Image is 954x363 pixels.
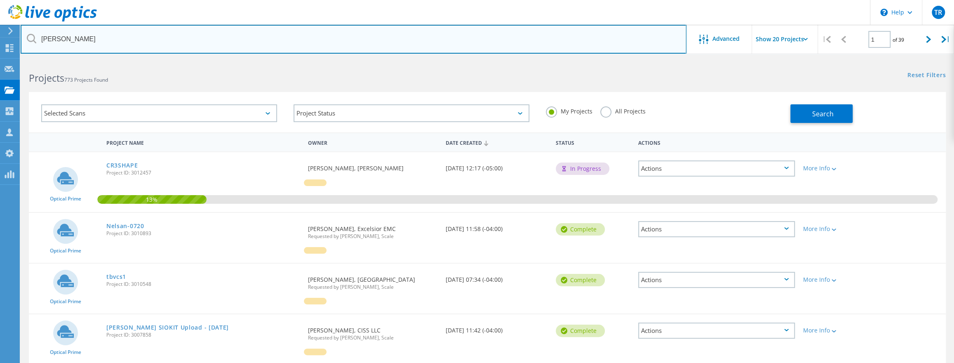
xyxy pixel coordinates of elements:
span: Project ID: 3007858 [106,332,300,337]
div: Date Created [442,134,552,150]
div: Actions [638,272,795,288]
div: Project Status [294,104,529,122]
div: [PERSON_NAME], CISS LLC [304,314,442,349]
span: Optical Prime [50,299,81,304]
div: Owner [304,134,442,150]
input: Search projects by name, owner, ID, company, etc [21,25,686,54]
div: More Info [803,165,868,171]
a: Nelsan-0720 [106,223,144,229]
span: Requested by [PERSON_NAME], Scale [308,285,437,290]
span: Requested by [PERSON_NAME], Scale [308,335,437,340]
div: | [937,25,954,54]
div: Actions [638,323,795,339]
svg: \n [880,9,888,16]
a: [PERSON_NAME] SIOKIT Upload - [DATE] [106,325,229,330]
label: My Projects [546,106,592,114]
span: Optical Prime [50,196,81,201]
div: [PERSON_NAME], Excelsior EMC [304,213,442,247]
span: Search [812,109,834,118]
span: Project ID: 3012457 [106,170,300,175]
button: Search [790,104,853,123]
div: Actions [634,134,799,150]
div: [DATE] 11:42 (-04:00) [442,314,552,342]
span: 773 Projects Found [64,76,108,83]
div: Complete [556,274,605,286]
div: [PERSON_NAME], [PERSON_NAME] [304,152,442,179]
div: Selected Scans [41,104,277,122]
div: Actions [638,221,795,237]
a: Live Optics Dashboard [8,17,97,23]
div: [DATE] 12:17 (-05:00) [442,152,552,179]
span: Project ID: 3010548 [106,282,300,287]
div: Status [552,134,634,150]
div: Complete [556,325,605,337]
span: Optical Prime [50,350,81,355]
a: CR3SHAPE [106,163,138,168]
a: tbvcs1 [106,274,126,280]
label: All Projects [600,106,645,114]
span: TR [934,9,942,16]
span: Optical Prime [50,248,81,253]
div: | [818,25,835,54]
div: More Info [803,328,868,333]
div: Project Name [102,134,304,150]
span: Project ID: 3010893 [106,231,300,236]
div: [DATE] 07:34 (-04:00) [442,264,552,291]
div: Actions [638,160,795,177]
span: Advanced [712,36,740,42]
div: In Progress [556,163,609,175]
div: [PERSON_NAME], [GEOGRAPHIC_DATA] [304,264,442,298]
div: [DATE] 11:58 (-04:00) [442,213,552,240]
b: Projects [29,71,64,85]
span: Requested by [PERSON_NAME], Scale [308,234,437,239]
span: of 39 [893,36,904,43]
div: More Info [803,277,868,283]
div: Complete [556,223,605,236]
a: Reset Filters [907,72,946,79]
span: 13% [97,195,207,203]
div: More Info [803,226,868,232]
